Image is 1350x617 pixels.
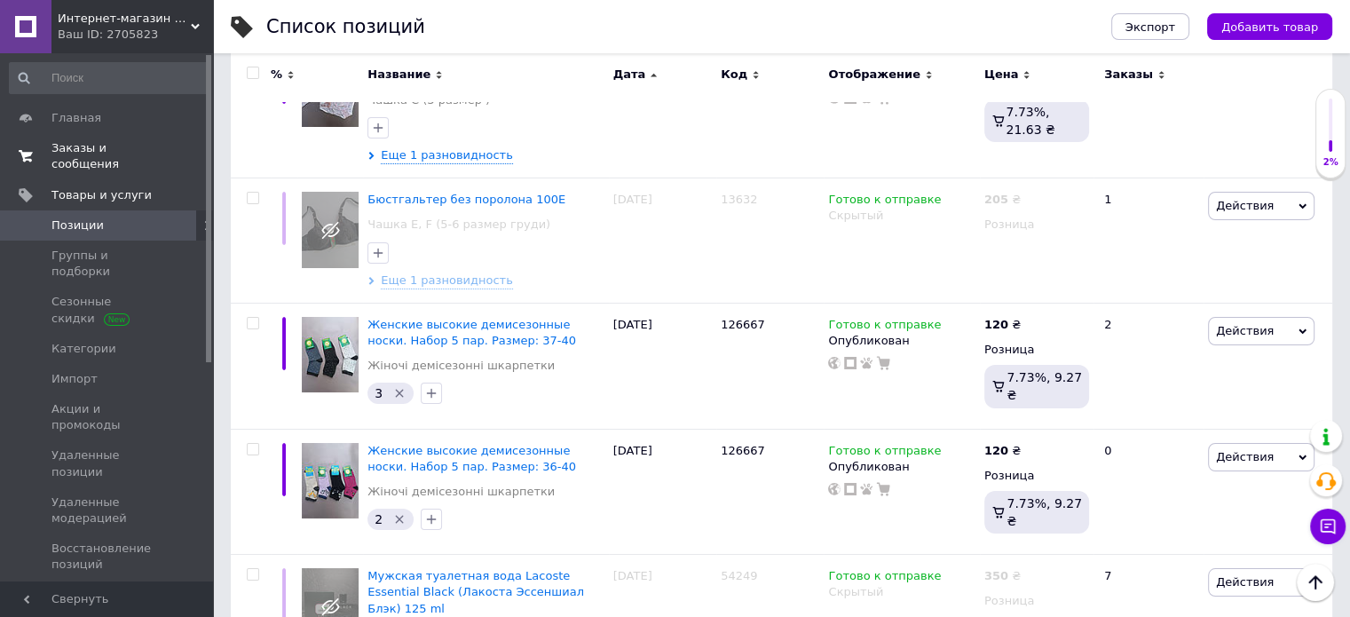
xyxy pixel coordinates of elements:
span: Группы и подборки [51,248,164,280]
span: Действия [1216,450,1274,463]
span: Категории [51,341,116,357]
span: 2 [375,512,383,526]
span: 7.73%, 9.27 ₴ [1007,370,1082,402]
span: Удаленные модерацией [51,494,164,526]
img: Бюстгальтер без поролона 100Е [302,192,359,268]
div: 1 [1093,178,1204,304]
button: Экспорт [1111,13,1189,40]
a: Женские высокие демисезонные носки. Набор 5 пар. Размер: 37-40 [367,318,576,347]
span: Еще 1 разновидность [381,273,513,289]
span: Удаленные позиции [51,447,164,479]
div: 0 [1093,37,1204,178]
span: Отображение [828,67,920,83]
span: Восстановление позиций [51,541,164,573]
div: Опубликован [828,333,975,349]
span: Цена [984,67,1019,83]
span: Готово к отправке [828,444,941,463]
img: Женские высокие демисезонные носки. Набор 5 пар. Размер: 37-40 [302,317,359,393]
div: Ваш ID: 2705823 [58,27,213,43]
svg: Удалить метку [392,386,407,400]
span: Дата [613,67,646,83]
div: ₴ [984,443,1021,459]
span: Сезонные скидки [51,294,164,326]
span: Еще 1 разновидность [381,147,513,164]
div: Розница [984,217,1089,233]
span: Интернет-магазин "Ladys-shop" [58,11,191,27]
button: Добавить товар [1207,13,1332,40]
div: Опубликован [828,459,975,475]
div: [DATE] [609,37,716,178]
span: Заказы и сообщения [51,140,164,172]
div: Скрытый [828,584,975,600]
span: Добавить товар [1221,20,1318,34]
div: 2 [1093,303,1204,429]
div: ₴ [984,192,1021,208]
svg: Удалить метку [392,512,407,526]
b: 350 [984,569,1008,582]
span: 54249 [721,569,757,582]
div: 0 [1093,429,1204,555]
div: [DATE] [609,429,716,555]
span: 7.73%, 9.27 ₴ [1007,496,1082,528]
a: Бюстгальтер без поролона 100Е [367,193,565,206]
span: Экспорт [1125,20,1175,34]
span: Акции и промокоды [51,401,164,433]
div: Скрытый [828,208,975,224]
div: Список позиций [266,18,425,36]
span: Готово к отправке [828,193,941,211]
span: Действия [1216,575,1274,589]
span: 13632 [721,193,757,206]
div: Розница [984,468,1089,484]
span: % [271,67,282,83]
button: Наверх [1297,564,1334,601]
span: Главная [51,110,101,126]
div: [DATE] [609,303,716,429]
input: Поиск [9,62,209,94]
a: Мужская туалетная вода Lacoste Essential Black (Лакоста Эссеншиал Блэк) 125 ml [367,569,584,614]
span: Действия [1216,324,1274,337]
span: Товары и услуги [51,187,152,203]
div: 2% [1316,156,1345,169]
span: Импорт [51,371,98,387]
div: ₴ [984,317,1021,333]
button: Чат с покупателем [1310,509,1346,544]
a: Женские высокие демисезонные носки. Набор 5 пар. Размер: 36-40 [367,444,576,473]
b: 120 [984,318,1008,331]
span: Позиции [51,218,104,233]
div: Розница [984,342,1089,358]
span: Название [367,67,430,83]
div: [DATE] [609,178,716,304]
span: 7.73%, 21.63 ₴ [1006,105,1054,137]
span: Готово к отправке [828,569,941,588]
a: Жіночі демісезонні шкарпетки [367,484,555,500]
b: 120 [984,444,1008,457]
span: 126667 [721,444,765,457]
span: Заказы [1104,67,1153,83]
div: ₴ [984,568,1021,584]
span: Готово к отправке [828,318,941,336]
img: Женские высокие демисезонные носки. Набор 5 пар. Размер: 36-40 [302,443,359,519]
b: 205 [984,193,1008,206]
div: Розница [984,593,1089,609]
span: Код [721,67,747,83]
a: Жіночі демісезонні шкарпетки [367,358,555,374]
span: 126667 [721,318,765,331]
span: Действия [1216,199,1274,212]
a: Чашка Е, F (5-6 размер груди) [367,217,550,233]
span: 3 [375,386,383,400]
